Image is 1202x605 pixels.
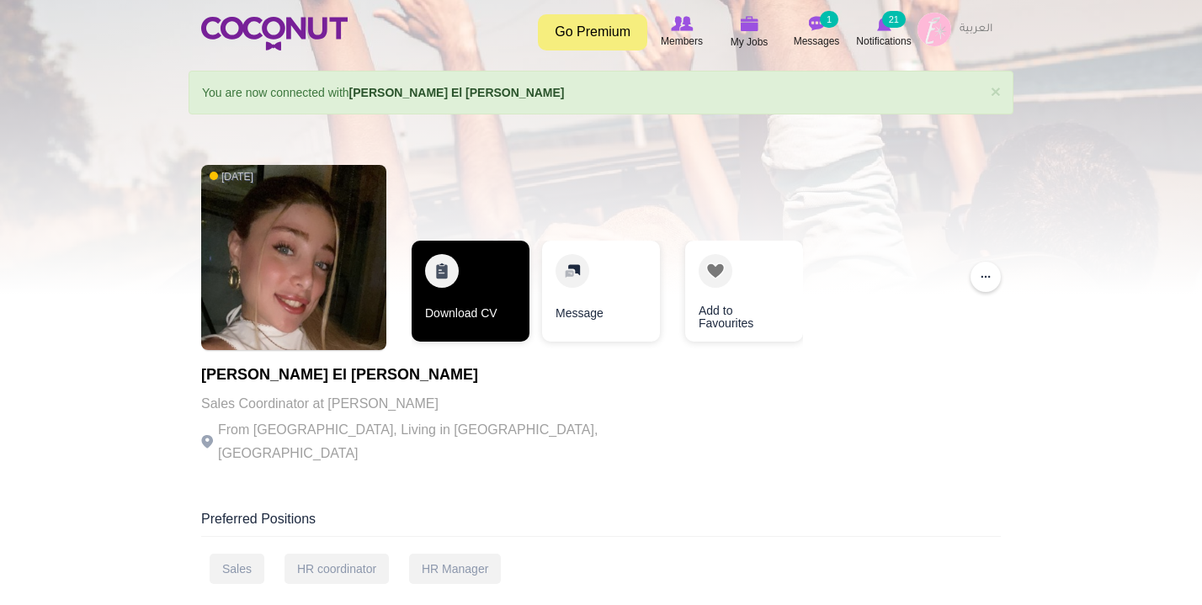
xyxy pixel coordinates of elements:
span: [DATE] [210,170,253,184]
button: ... [971,262,1001,292]
a: Go Premium [538,14,647,50]
a: العربية [951,13,1001,46]
a: [PERSON_NAME] El [PERSON_NAME] [349,86,565,99]
span: Members [661,33,703,50]
div: You are now connected with [189,71,1013,114]
div: HR coordinator [285,554,389,584]
span: Notifications [856,33,911,50]
div: Sales [210,554,264,584]
p: Sales Coordinator at [PERSON_NAME] [201,392,664,416]
a: Add to Favourites [685,241,803,342]
h1: [PERSON_NAME] El [PERSON_NAME] [201,367,664,384]
a: My Jobs My Jobs [715,13,783,52]
p: From [GEOGRAPHIC_DATA], Living in [GEOGRAPHIC_DATA], [GEOGRAPHIC_DATA] [201,418,664,465]
a: × [991,82,1001,100]
small: 1 [820,11,838,28]
a: Browse Members Members [648,13,715,51]
div: 3 / 3 [673,241,790,350]
span: My Jobs [731,34,769,50]
img: My Jobs [740,16,758,31]
a: Download CV [412,241,529,342]
img: Home [201,17,348,50]
small: 21 [882,11,906,28]
img: Browse Members [671,16,693,31]
span: Messages [794,33,840,50]
div: HR Manager [409,554,501,584]
a: Message [542,241,660,342]
img: Messages [808,16,825,31]
div: Preferred Positions [201,510,1001,537]
div: 2 / 3 [542,241,660,350]
a: Notifications Notifications 21 [850,13,917,51]
img: Notifications [877,16,891,31]
div: 1 / 3 [412,241,529,350]
a: Messages Messages 1 [783,13,850,51]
